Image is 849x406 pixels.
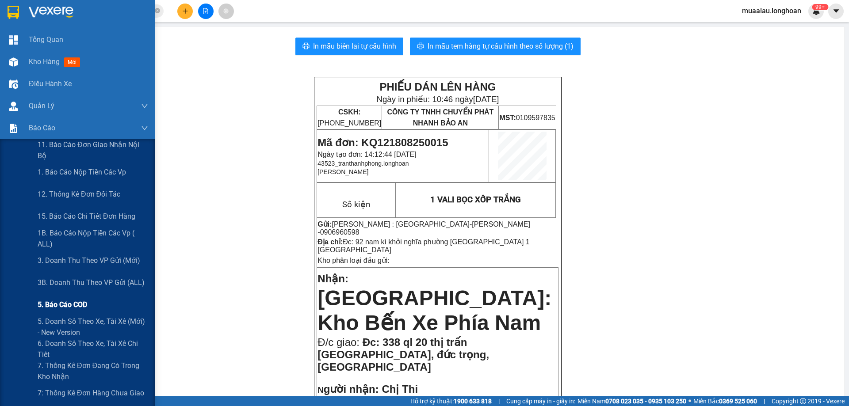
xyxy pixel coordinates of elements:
[177,4,193,19] button: plus
[735,5,808,16] span: muaalau.longhoan
[29,34,63,45] span: Tổng Quan
[182,8,188,14] span: plus
[506,396,575,406] span: Cung cấp máy in - giấy in:
[499,114,555,121] span: 0109597835
[9,80,18,89] img: warehouse-icon
[317,220,530,236] span: -
[317,336,362,348] span: Đ/c giao:
[38,167,126,178] span: 1. Báo cáo nộp tiền các vp
[9,124,18,133] img: solution-icon
[324,383,379,395] span: gười nhận:
[223,8,229,14] span: aim
[38,299,87,310] span: 5. Báo cáo COD
[317,238,343,246] strong: Địa chỉ:
[9,35,18,45] img: dashboard-icon
[29,78,72,89] span: Điều hành xe
[38,255,140,266] span: 3. Doanh Thu theo VP Gửi (mới)
[499,114,516,121] strong: MST:
[38,228,148,250] span: 1B. Báo cáo nộp tiền các vp ( ALL)
[38,316,148,338] span: 5. Doanh số theo xe, tài xế (mới) - New version
[141,102,148,110] span: down
[376,95,499,104] span: Ngày in phiếu: 10:46 ngày
[38,277,145,288] span: 3B. Doanh Thu theo VP Gửi (ALL)
[38,139,148,161] span: 11. Báo cáo đơn giao nhận nội bộ
[382,383,418,395] span: Chị Thi
[410,396,492,406] span: Hỗ trợ kỹ thuật:
[155,8,160,13] span: close-circle
[8,6,19,19] img: logo-vxr
[317,238,529,254] span: Đc: 92 nam kì khởi nghĩa phường [GEOGRAPHIC_DATA] 1 [GEOGRAPHIC_DATA]
[317,257,390,264] span: Kho phân loại đầu gửi:
[693,396,757,406] span: Miền Bắc
[320,228,359,236] span: 0906960598
[332,220,470,228] span: [PERSON_NAME] : [GEOGRAPHIC_DATA]
[317,160,409,167] span: 43523_tranthanhphong.longhoan
[198,4,214,19] button: file-add
[387,108,493,127] span: CÔNG TY TNHH CHUYỂN PHÁT NHANH BẢO AN
[800,398,806,404] span: copyright
[317,168,368,175] span: [PERSON_NAME]
[313,41,396,52] span: In mẫu biên lai tự cấu hình
[828,4,844,19] button: caret-down
[417,42,424,51] span: printer
[317,137,448,148] span: Mã đơn: KQ121808250015
[38,189,120,200] span: 12. Thống kê đơn đối tác
[155,7,160,15] span: close-circle
[302,42,310,51] span: printer
[430,195,521,205] span: 1 VALI BỌC XỐP TRẮNG
[428,41,574,52] span: In mẫu tem hàng tự cấu hình theo số lượng (1)
[379,81,496,93] strong: PHIẾU DÁN LÊN HÀNG
[317,220,332,228] strong: Gửi:
[688,399,691,403] span: ⚪️
[317,108,381,127] span: [PHONE_NUMBER]
[9,57,18,67] img: warehouse-icon
[764,396,765,406] span: |
[317,220,530,236] span: [PERSON_NAME] -
[38,338,148,360] span: 6. Doanh số theo xe, tài xế chi tiết
[29,100,54,111] span: Quản Lý
[218,4,234,19] button: aim
[812,7,820,15] img: icon-new-feature
[295,38,403,55] button: printerIn mẫu biên lai tự cấu hình
[317,286,551,334] span: [GEOGRAPHIC_DATA]: Kho Bến Xe Phía Nam
[719,398,757,405] strong: 0369 525 060
[64,57,80,67] span: mới
[317,385,379,395] strong: N
[473,95,499,104] span: [DATE]
[317,151,416,158] span: Ngày tạo đơn: 14:12:44 [DATE]
[29,122,55,133] span: Báo cáo
[203,8,209,14] span: file-add
[454,398,492,405] strong: 1900 633 818
[29,57,60,66] span: Kho hàng
[342,200,370,209] span: Số kiện
[38,387,144,398] span: 7: Thống kê đơn hàng chưa giao
[605,398,686,405] strong: 0708 023 035 - 0935 103 250
[38,360,148,382] span: 7. Thống kê đơn đang có trong kho nhận
[832,7,840,15] span: caret-down
[317,273,348,285] span: Nhận:
[410,38,581,55] button: printerIn mẫu tem hàng tự cấu hình theo số lượng (1)
[38,211,135,222] span: 15. Báo cáo chi tiết đơn hàng
[9,102,18,111] img: warehouse-icon
[317,336,489,373] span: Đc: 338 ql 20 thị trấn [GEOGRAPHIC_DATA], đức trọng, [GEOGRAPHIC_DATA]
[812,4,828,10] sup: 367
[338,108,361,116] strong: CSKH:
[141,125,148,132] span: down
[498,396,500,406] span: |
[577,396,686,406] span: Miền Nam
